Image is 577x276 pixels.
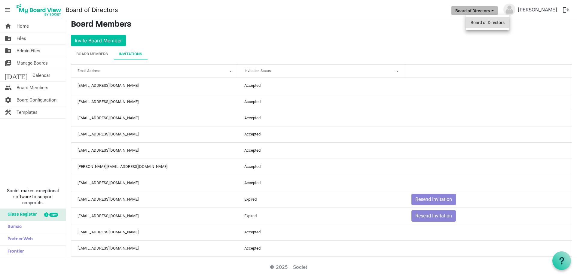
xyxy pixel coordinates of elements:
span: home [5,20,12,32]
td: johndavidpraught@gmail.com column header Email Address [71,191,238,208]
span: folder_shared [5,45,12,57]
span: Calendar [32,69,50,81]
span: Societ makes exceptional software to support nonprofits. [3,188,63,206]
span: people [5,82,12,94]
td: is template cell column header [405,77,572,94]
button: logout [560,4,572,16]
div: Invitations [119,51,142,57]
td: asterijs@gmail.com column header Email Address [71,224,238,240]
td: is template cell column header [405,224,572,240]
button: Resend Invitation [411,194,456,205]
button: Resend Invitation [411,210,456,222]
button: Board of Directors dropdownbutton [451,6,498,15]
td: is template cell column header [405,126,572,142]
img: My Board View Logo [15,2,63,17]
span: Manage Boards [17,57,48,69]
td: Accepted column header Invitation Status [238,142,405,159]
span: Admin Files [17,45,40,57]
div: tab-header [71,49,572,59]
td: dqwalsh@nycap.rr.com column header Email Address [71,142,238,159]
span: switch_account [5,57,12,69]
td: Accepted column header Invitation Status [238,159,405,175]
a: Board of Directors [66,4,118,16]
div: new [49,213,58,217]
td: is template cell column header [405,110,572,126]
td: Accepted column header Invitation Status [238,110,405,126]
td: is template cell column header [405,159,572,175]
span: Frontier [5,246,24,258]
a: © 2025 - Societ [270,264,307,270]
span: Templates [17,106,38,118]
td: Accepted column header Invitation Status [238,175,405,191]
span: settings [5,94,12,106]
span: construction [5,106,12,118]
td: is template cell column header [405,94,572,110]
a: [PERSON_NAME] [515,4,560,16]
td: mshrader@nycap.rr.com column header Email Address [71,126,238,142]
td: Accepted column header Invitation Status [238,224,405,240]
td: mcountryman@thefamilycounselingcenter.org column header Email Address [71,256,238,273]
div: Board Members [76,51,108,57]
td: asteinkritz@nycap.rr.com column header Email Address [71,110,238,126]
a: My Board View Logo [15,2,66,17]
li: Board of Directors [466,17,509,28]
td: Accepted column header Invitation Status [238,240,405,256]
span: Home [17,20,29,32]
img: no-profile-picture.svg [503,4,515,16]
span: folder_shared [5,32,12,44]
td: gailryan@twc.com column header Email Address [71,77,238,94]
span: Glass Register [5,209,37,221]
span: [DATE] [5,69,28,81]
td: Accepted column header Invitation Status [238,256,405,273]
span: Partner Web [5,233,33,245]
td: is template cell column header [405,256,572,273]
td: is template cell column header [405,142,572,159]
td: Accepted column header Invitation Status [238,77,405,94]
td: is template cell column header [405,240,572,256]
td: Expired column header Invitation Status [238,208,405,224]
span: Board Members [17,82,48,94]
h3: Board Members [71,20,572,30]
td: mike@wentradio.com column header Email Address [71,159,238,175]
span: Board Configuration [17,94,56,106]
span: Sumac [5,221,22,233]
td: Accepted column header Invitation Status [238,94,405,110]
td: susan911@nycap.rr.com column header Email Address [71,240,238,256]
span: menu [2,4,13,16]
td: shawncleker@aol.com column header Email Address [71,175,238,191]
td: Resend Invitation is template cell column header [405,208,572,224]
td: mrowley@nlh.org column header Email Address [71,208,238,224]
button: Invite Board Member [71,35,126,46]
td: is template cell column header [405,175,572,191]
span: Email Address [78,69,100,73]
td: Expired column header Invitation Status [238,191,405,208]
td: Resend Invitation is template cell column header [405,191,572,208]
td: markffcc@proton.me column header Email Address [71,94,238,110]
span: Invitation Status [245,69,271,73]
td: Accepted column header Invitation Status [238,126,405,142]
span: Files [17,32,26,44]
